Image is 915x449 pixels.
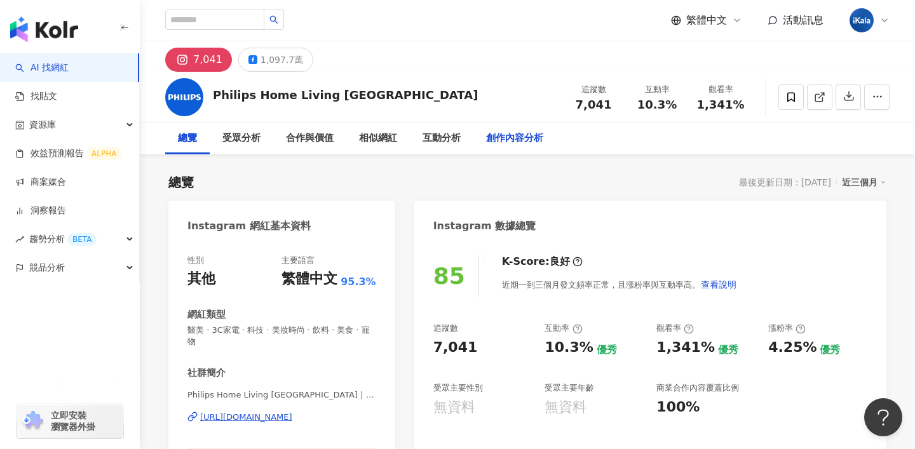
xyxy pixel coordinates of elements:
[545,398,586,417] div: 無資料
[15,204,66,217] a: 洞察報告
[213,87,478,103] div: Philips Home Living [GEOGRAPHIC_DATA]
[433,323,458,334] div: 追蹤數
[269,15,278,24] span: search
[261,51,303,69] div: 1,097.7萬
[502,272,737,297] div: 近期一到三個月發文頻率正常，且漲粉率與互動率高。
[222,131,261,146] div: 受眾分析
[656,323,694,334] div: 觀看率
[15,90,57,103] a: 找貼文
[187,325,376,347] span: 醫美 · 3C家電 · 科技 · 美妝時尚 · 飲料 · 美食 · 寵物
[502,255,583,269] div: K-Score :
[238,48,313,72] button: 1,097.7萬
[67,233,97,246] div: BETA
[168,173,194,191] div: 總覽
[359,131,397,146] div: 相似網紅
[550,255,570,269] div: 良好
[165,78,203,116] img: KOL Avatar
[193,51,222,69] div: 7,041
[15,62,69,74] a: searchAI 找網紅
[29,253,65,282] span: 競品分析
[286,131,334,146] div: 合作與價值
[10,17,78,42] img: logo
[433,398,475,417] div: 無資料
[433,263,465,289] div: 85
[576,98,612,111] span: 7,041
[187,308,226,321] div: 網紅類型
[633,83,681,96] div: 互動率
[187,366,226,380] div: 社群簡介
[29,111,56,139] span: 資源庫
[341,275,376,289] span: 95.3%
[597,343,617,357] div: 優秀
[569,83,618,96] div: 追蹤數
[842,174,886,191] div: 近三個月
[15,176,66,189] a: 商案媒合
[864,398,902,436] iframe: Help Scout Beacon - Open
[51,410,95,432] span: 立即安裝 瀏覽器外掛
[200,412,292,423] div: [URL][DOMAIN_NAME]
[423,131,461,146] div: 互動分析
[656,338,715,358] div: 1,341%
[281,269,337,289] div: 繁體中文
[637,98,677,111] span: 10.3%
[187,269,215,289] div: 其他
[433,338,478,358] div: 7,041
[850,8,874,32] img: cropped-ikala-app-icon-2.png
[433,382,483,394] div: 受眾主要性別
[17,404,123,438] a: chrome extension立即安裝 瀏覽器外掛
[187,219,311,233] div: Instagram 網紅基本資料
[696,83,745,96] div: 觀看率
[701,279,736,290] span: 查看說明
[656,382,739,394] div: 商業合作內容覆蓋比例
[20,411,45,431] img: chrome extension
[739,177,831,187] div: 最後更新日期：[DATE]
[281,255,315,266] div: 主要語言
[433,219,536,233] div: Instagram 數據總覽
[820,343,840,357] div: 優秀
[545,338,593,358] div: 10.3%
[29,225,97,253] span: 趨勢分析
[187,255,204,266] div: 性別
[768,338,817,358] div: 4.25%
[187,389,376,401] span: Philips Home Living [GEOGRAPHIC_DATA] | philipshomelivingtw
[700,272,737,297] button: 查看說明
[165,48,232,72] button: 7,041
[545,382,594,394] div: 受眾主要年齡
[187,412,376,423] a: [URL][DOMAIN_NAME]
[686,13,727,27] span: 繁體中文
[545,323,582,334] div: 互動率
[15,147,121,160] a: 效益預測報告ALPHA
[783,14,823,26] span: 活動訊息
[697,98,745,111] span: 1,341%
[178,131,197,146] div: 總覽
[656,398,700,417] div: 100%
[15,235,24,244] span: rise
[718,343,738,357] div: 優秀
[486,131,543,146] div: 創作內容分析
[768,323,806,334] div: 漲粉率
